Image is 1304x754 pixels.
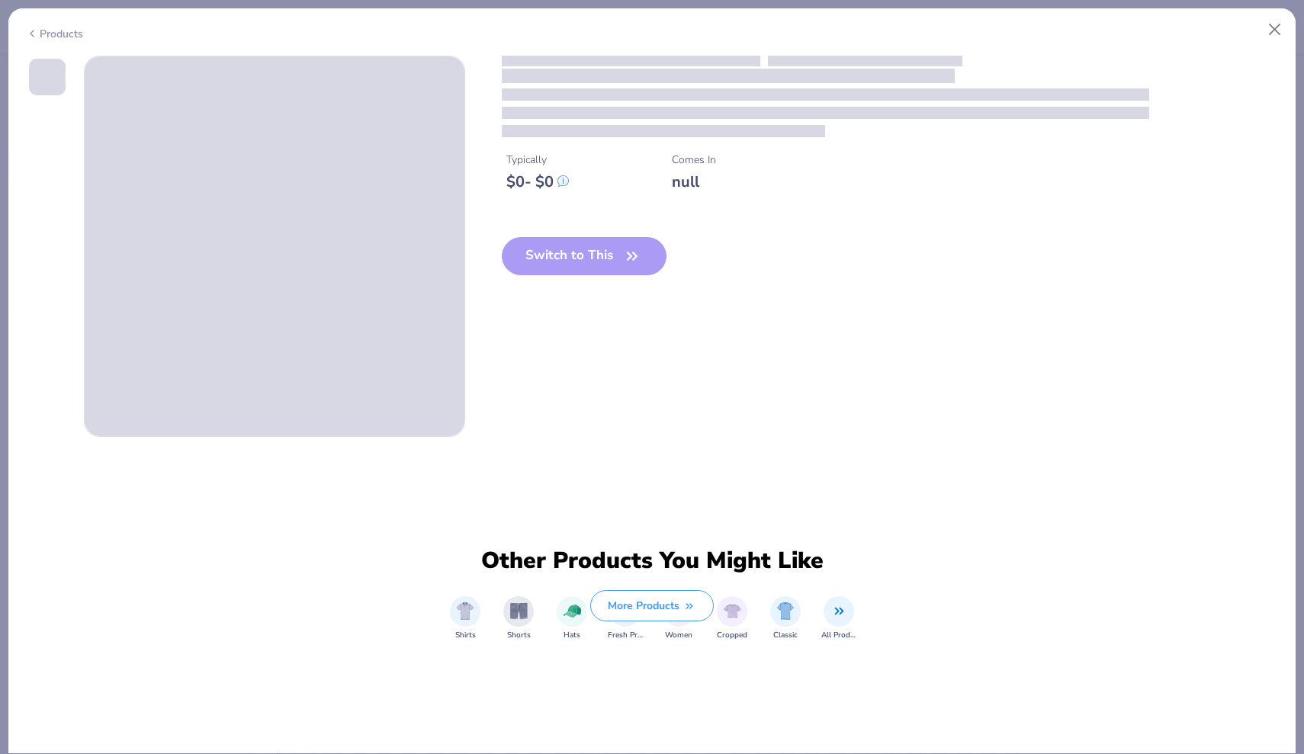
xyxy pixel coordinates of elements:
[672,172,716,191] div: null
[471,547,833,575] div: Other Products You Might Like
[510,602,528,620] img: Shorts Image
[770,596,801,641] button: filter button
[450,596,480,641] div: filter for Shirts
[503,596,534,641] div: filter for Shorts
[503,596,534,641] button: filter button
[1261,15,1290,44] button: Close
[557,596,587,641] div: filter for Hats
[777,602,795,620] img: Classic Image
[821,596,856,641] button: filter button
[724,602,741,620] img: Cropped Image
[770,596,801,641] div: filter for Classic
[557,596,587,641] button: filter button
[590,590,714,621] button: More Products
[457,602,474,620] img: Shirts Image
[821,596,856,641] div: filter for All Products
[672,152,716,168] div: Comes In
[717,596,747,641] div: filter for Cropped
[26,26,83,42] div: Products
[564,602,581,620] img: Hats Image
[506,172,569,191] div: $ 0 - $ 0
[450,596,480,641] button: filter button
[717,596,747,641] button: filter button
[506,152,569,168] div: Typically
[830,602,848,620] img: All Products Image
